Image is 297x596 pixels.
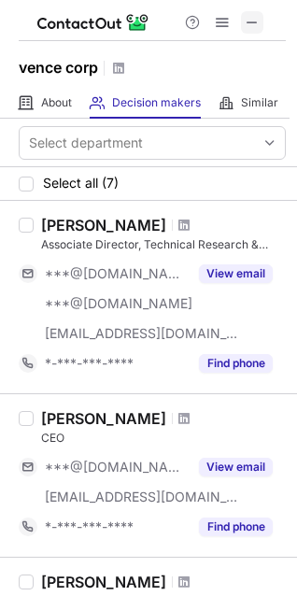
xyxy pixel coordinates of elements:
button: Reveal Button [199,264,273,283]
div: [PERSON_NAME] [41,573,166,591]
div: CEO [41,430,286,447]
button: Reveal Button [199,458,273,476]
span: ***@[DOMAIN_NAME] [45,265,188,282]
h1: vence corp [19,56,98,78]
div: [PERSON_NAME] [41,216,166,234]
div: Select department [29,134,143,152]
div: Associate Director, Technical Research & Development Engineering [41,236,286,253]
div: [PERSON_NAME] [41,409,166,428]
span: [EMAIL_ADDRESS][DOMAIN_NAME] [45,489,239,505]
button: Reveal Button [199,518,273,536]
span: [EMAIL_ADDRESS][DOMAIN_NAME] [45,325,239,342]
button: Reveal Button [199,354,273,373]
img: ContactOut v5.3.10 [37,11,149,34]
span: Decision makers [112,95,201,110]
span: ***@[DOMAIN_NAME] [45,459,188,475]
span: Similar [241,95,278,110]
span: About [41,95,72,110]
span: ***@[DOMAIN_NAME] [45,295,192,312]
span: Select all (7) [43,176,119,191]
